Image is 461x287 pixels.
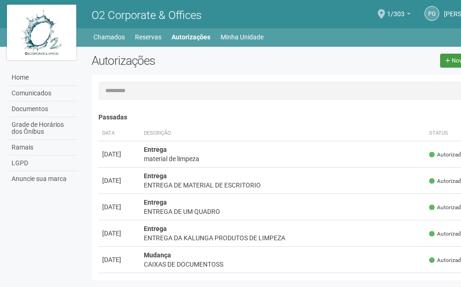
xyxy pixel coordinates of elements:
img: logo.jpg [7,5,76,60]
span: 1/303 [387,1,405,18]
div: [DATE] [102,202,136,212]
strong: Entrega [144,199,167,206]
a: Autorizações [172,31,210,44]
div: [DATE] [102,176,136,185]
a: Comunicados [9,86,78,101]
a: Chamados [93,31,125,44]
div: [DATE] [102,229,136,238]
div: material de limpeza [144,154,422,163]
a: LGPD [9,156,78,171]
div: CAIXAS DE DOCUMENTOSS [144,260,422,269]
div: [DATE] [102,150,136,159]
a: Reservas [135,31,161,44]
span: O2 Corporate & Offices [92,9,202,22]
a: PG [424,6,439,21]
div: [DATE] [102,255,136,264]
a: Documentos [9,101,78,117]
a: Anuncie sua marca [9,171,78,187]
div: ENTREGA DE MATERIAL DE ESCRITORIO [144,181,422,190]
a: 1/303 [387,12,411,19]
a: Minha Unidade [221,31,264,44]
th: Data [98,126,140,141]
strong: Entrega [144,172,167,180]
div: ENTREGA DE UM QUADRO [144,207,422,216]
strong: Entrega [144,225,167,232]
a: Home [9,70,78,86]
div: ENTREGA DA KALUNGA PRODUTOS DE LIMPEZA [144,233,422,243]
strong: Entrega [144,146,167,153]
th: Descrição [140,126,425,141]
a: Grade de Horários dos Ônibus [9,117,78,140]
strong: Mudança [144,251,171,259]
h2: Autorizações [92,54,289,68]
a: Ramais [9,140,78,156]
